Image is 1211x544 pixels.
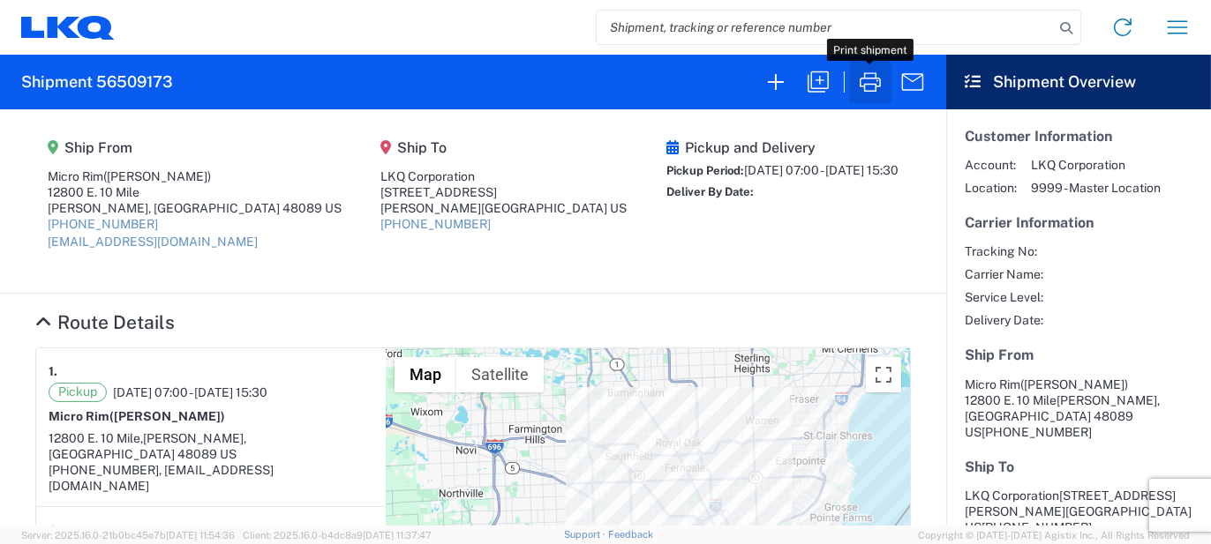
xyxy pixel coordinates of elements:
[965,377,1020,391] span: Micro Rim
[965,180,1017,196] span: Location:
[49,431,246,461] span: [PERSON_NAME], [GEOGRAPHIC_DATA] 48089 US
[48,217,158,231] a: [PHONE_NUMBER]
[965,266,1043,282] span: Carrier Name:
[597,11,1054,44] input: Shipment, tracking or reference number
[918,527,1190,543] span: Copyright © [DATE]-[DATE] Agistix Inc., All Rights Reserved
[982,520,1092,534] span: [PHONE_NUMBER]
[965,214,1192,231] h5: Carrier Information
[103,169,211,183] span: ([PERSON_NAME])
[1020,377,1128,391] span: ([PERSON_NAME])
[965,312,1043,328] span: Delivery Date:
[49,462,373,494] div: [PHONE_NUMBER], [EMAIL_ADDRESS][DOMAIN_NAME]
[363,530,432,540] span: [DATE] 11:37:47
[21,71,173,93] h2: Shipment 56509173
[965,488,1192,535] address: [PERSON_NAME][GEOGRAPHIC_DATA] US
[965,376,1192,440] address: [PERSON_NAME], [GEOGRAPHIC_DATA] 48089 US
[48,235,258,249] a: [EMAIL_ADDRESS][DOMAIN_NAME]
[49,409,225,423] strong: Micro Rim
[48,200,342,216] div: [PERSON_NAME], [GEOGRAPHIC_DATA] 48089 US
[965,458,1192,475] h5: Ship To
[381,200,628,216] div: [PERSON_NAME][GEOGRAPHIC_DATA] US
[49,383,107,402] span: Pickup
[965,157,1017,173] span: Account:
[48,184,342,200] div: 12800 E. 10 Mile
[49,519,60,541] strong: 2.
[608,529,653,540] a: Feedback
[1031,180,1161,196] span: 9999 - Master Location
[395,357,456,392] button: Show street map
[35,311,175,333] a: Hide Details
[456,357,544,392] button: Show satellite imagery
[49,431,143,445] span: 12800 E. 10 Mile,
[666,185,754,198] span: Deliver By Date:
[866,357,901,392] button: Toggle fullscreen view
[666,139,899,156] h5: Pickup and Delivery
[1031,157,1161,173] span: LKQ Corporation
[381,217,492,231] a: [PHONE_NUMBER]
[21,530,235,540] span: Server: 2025.16.0-21b0bc45e7b
[48,139,342,156] h5: Ship From
[946,55,1211,109] header: Shipment Overview
[965,128,1192,145] h5: Customer Information
[109,409,225,423] span: ([PERSON_NAME])
[381,168,628,184] div: LKQ Corporation
[166,530,235,540] span: [DATE] 11:54:36
[744,163,899,177] span: [DATE] 07:00 - [DATE] 15:30
[564,529,608,540] a: Support
[965,347,1192,363] h5: Ship From
[381,139,628,156] h5: Ship To
[381,184,628,200] div: [STREET_ADDRESS]
[243,530,432,540] span: Client: 2025.16.0-b4dc8a9
[965,289,1043,305] span: Service Level:
[666,164,744,177] span: Pickup Period:
[49,361,57,383] strong: 1.
[965,488,1176,503] span: LKQ Corporation [STREET_ADDRESS]
[113,384,267,400] span: [DATE] 07:00 - [DATE] 15:30
[982,425,1092,439] span: [PHONE_NUMBER]
[48,168,342,184] div: Micro Rim
[965,393,1057,407] span: 12800 E. 10 Mile
[965,243,1043,259] span: Tracking No:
